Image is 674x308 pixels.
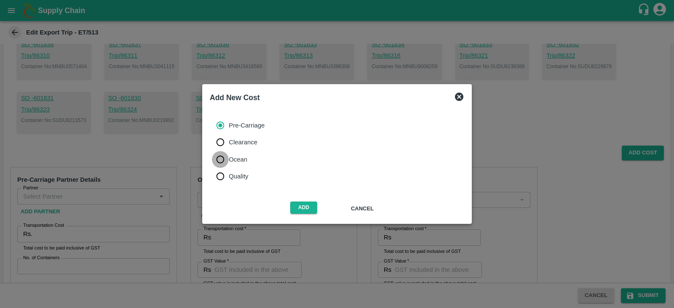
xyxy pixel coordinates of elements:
[290,202,317,214] button: Add
[229,155,247,164] span: Ocean
[229,121,265,130] span: Pre-Carriage
[217,117,271,185] div: cost_type
[210,93,260,102] b: Add New Cost
[344,202,380,216] button: Cancel
[229,172,248,181] span: Quality
[229,138,257,147] span: Clearance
